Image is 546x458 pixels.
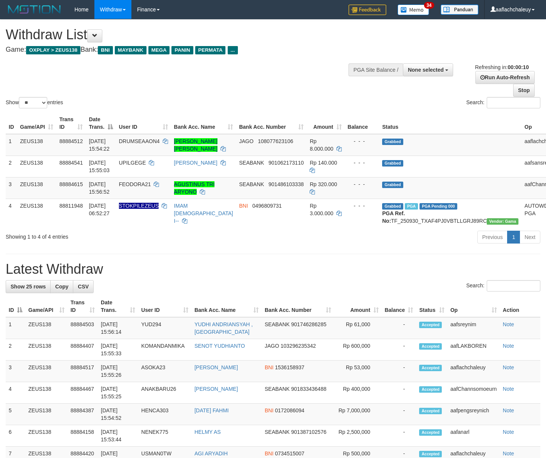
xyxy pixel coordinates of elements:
a: Show 25 rows [6,280,51,293]
div: PGA Site Balance / [349,63,403,76]
td: ZEUS138 [17,156,56,177]
th: Bank Acc. Name: activate to sort column ascending [171,113,236,134]
span: Copy 1536158937 to clipboard [275,364,304,370]
td: - [382,339,416,361]
td: 1 [6,317,25,339]
input: Search: [487,97,540,108]
th: Status [379,113,521,134]
span: SEABANK [265,321,290,327]
td: ZEUS138 [25,382,68,404]
a: Note [503,407,514,413]
td: aafanarl [447,425,500,447]
th: Balance [345,113,379,134]
div: - - - [348,202,376,210]
span: 88884541 [59,160,83,166]
span: Rp 8.000.000 [310,138,333,152]
td: 6 [6,425,25,447]
div: Showing 1 to 4 of 4 entries [6,230,222,241]
strong: 00:00:10 [507,64,529,70]
td: - [382,361,416,382]
td: Rp 7,000,000 [334,404,382,425]
span: 88884512 [59,138,83,144]
span: Copy [55,284,68,290]
td: ANAKBARU26 [138,382,191,404]
td: KOMANDANMIKA [138,339,191,361]
a: AGUSTINUS TRI ARYONO [174,181,215,195]
img: Feedback.jpg [349,5,386,15]
td: ZEUS138 [17,177,56,199]
span: Copy 901062173110 to clipboard [268,160,304,166]
span: Accepted [419,408,442,414]
span: [DATE] 06:52:27 [89,203,110,216]
a: HELMY AS [194,429,221,435]
span: BNI [239,203,248,209]
td: 5 [6,404,25,425]
span: Accepted [419,365,442,371]
span: [DATE] 15:54:22 [89,138,110,152]
th: Balance: activate to sort column ascending [382,296,416,317]
a: [PERSON_NAME] [174,160,217,166]
input: Search: [487,280,540,291]
td: 4 [6,199,17,228]
span: Grabbed [382,160,403,167]
span: Nama rekening ada tanda titik/strip, harap diedit [119,203,159,209]
label: Search: [466,280,540,291]
div: - - - [348,180,376,188]
td: 88884503 [68,317,98,339]
a: 1 [507,231,520,244]
td: aafChannsomoeurn [447,382,500,404]
a: AGI ARYADIH [194,450,228,456]
td: 2 [6,339,25,361]
span: CSV [78,284,89,290]
th: User ID: activate to sort column ascending [138,296,191,317]
span: Grabbed [382,139,403,145]
span: SEABANK [265,429,290,435]
th: Game/API: activate to sort column ascending [17,113,56,134]
span: Grabbed [382,203,403,210]
span: Marked by aafsreyleap [405,203,418,210]
td: TF_250930_TXAF4PJ0VBTLLGRJ89RC [379,199,521,228]
span: BNI [265,450,273,456]
td: 88884407 [68,339,98,361]
span: PERMATA [195,46,226,54]
a: YUDHI ANDRIANSYAH , [GEOGRAPHIC_DATA] [194,321,253,335]
th: Date Trans.: activate to sort column descending [86,113,116,134]
span: Copy 901746286285 to clipboard [291,321,326,327]
a: [PERSON_NAME] [194,386,238,392]
th: ID [6,113,17,134]
th: Bank Acc. Number: activate to sort column ascending [236,113,307,134]
span: 88884615 [59,181,83,187]
span: Copy 901387102576 to clipboard [291,429,326,435]
span: Rp 3.000.000 [310,203,333,216]
span: MAYBANK [115,46,147,54]
td: [DATE] 15:55:26 [98,361,138,382]
span: Show 25 rows [11,284,46,290]
td: 88884517 [68,361,98,382]
span: Copy 901486103338 to clipboard [268,181,304,187]
a: Note [503,321,514,327]
a: [PERSON_NAME] [PERSON_NAME] [174,138,217,152]
td: 88884158 [68,425,98,447]
th: Action [500,296,540,317]
a: Note [503,343,514,349]
span: Accepted [419,429,442,436]
a: Stop [513,84,535,97]
th: Game/API: activate to sort column ascending [25,296,68,317]
td: NENEK775 [138,425,191,447]
span: 34 [424,2,434,9]
td: ZEUS138 [25,339,68,361]
th: Trans ID: activate to sort column ascending [68,296,98,317]
td: Rp 400,000 [334,382,382,404]
a: Note [503,429,514,435]
span: Refreshing in: [475,64,529,70]
td: [DATE] 15:55:33 [98,339,138,361]
a: Run Auto-Refresh [475,71,535,84]
th: User ID: activate to sort column ascending [116,113,171,134]
td: Rp 600,000 [334,339,382,361]
a: Note [503,364,514,370]
img: panduan.png [441,5,478,15]
span: SEABANK [239,181,264,187]
td: Rp 2,500,000 [334,425,382,447]
span: FEODORA21 [119,181,151,187]
td: HENCA303 [138,404,191,425]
